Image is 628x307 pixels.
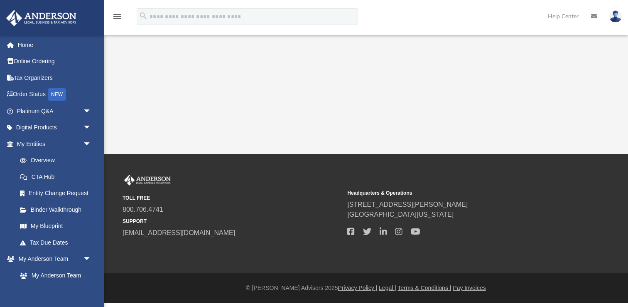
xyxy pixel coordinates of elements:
[6,119,104,136] a: Digital Productsarrow_drop_down
[83,103,100,120] span: arrow_drop_down
[123,229,235,236] a: [EMAIL_ADDRESS][DOMAIN_NAME]
[6,103,104,119] a: Platinum Q&Aarrow_drop_down
[4,10,79,26] img: Anderson Advisors Platinum Portal
[104,284,628,292] div: © [PERSON_NAME] Advisors 2025
[12,168,104,185] a: CTA Hub
[12,152,104,169] a: Overview
[83,119,100,136] span: arrow_drop_down
[12,267,96,284] a: My Anderson Team
[123,194,341,202] small: TOLL FREE
[609,10,622,22] img: User Pic
[112,12,122,22] i: menu
[6,136,104,152] a: My Entitiesarrow_drop_down
[12,185,104,202] a: Entity Change Request
[347,189,566,197] small: Headquarters & Operations
[83,136,100,153] span: arrow_drop_down
[83,251,100,268] span: arrow_drop_down
[338,285,378,291] a: Privacy Policy |
[12,218,100,235] a: My Blueprint
[139,11,148,20] i: search
[12,201,104,218] a: Binder Walkthrough
[6,69,104,86] a: Tax Organizers
[112,16,122,22] a: menu
[48,88,66,101] div: NEW
[453,285,486,291] a: Pay Invoices
[347,211,454,218] a: [GEOGRAPHIC_DATA][US_STATE]
[123,218,341,225] small: SUPPORT
[379,285,396,291] a: Legal |
[6,86,104,103] a: Order StatusNEW
[12,234,104,251] a: Tax Due Dates
[6,53,104,70] a: Online Ordering
[6,37,104,53] a: Home
[347,201,468,208] a: [STREET_ADDRESS][PERSON_NAME]
[123,175,172,186] img: Anderson Advisors Platinum Portal
[398,285,451,291] a: Terms & Conditions |
[6,251,100,267] a: My Anderson Teamarrow_drop_down
[123,206,163,213] a: 800.706.4741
